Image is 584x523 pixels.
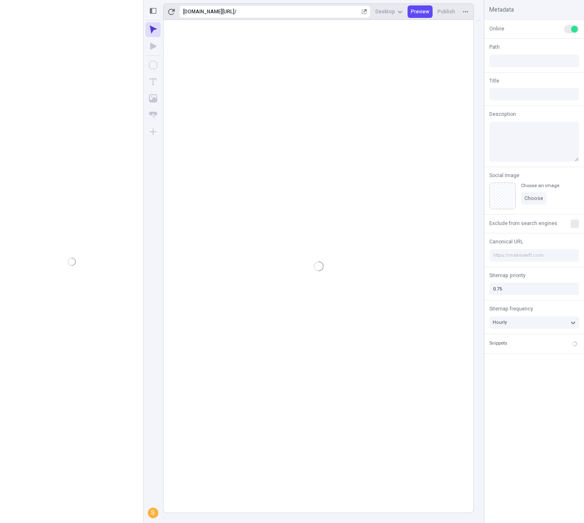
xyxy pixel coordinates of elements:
span: Online [489,25,504,33]
button: Choose [521,192,546,205]
span: Canonical URL [489,238,523,245]
span: Exclude from search engines [489,220,557,227]
input: https://makeswift.com [489,249,579,262]
span: Social Image [489,172,519,179]
span: Desktop [375,8,395,15]
button: Text [146,74,161,89]
button: Publish [434,5,458,18]
span: Sitemap frequency [489,305,533,313]
button: Box [146,58,161,73]
button: Image [146,91,161,106]
span: Path [489,43,500,51]
div: Snippets [489,340,507,347]
span: Preview [411,8,429,15]
div: [URL][DOMAIN_NAME] [183,8,234,15]
span: Publish [438,8,455,15]
div: Choose an image [521,183,559,189]
span: Choose [524,195,543,202]
span: Hourly [493,319,507,326]
span: Sitemap priority [489,272,526,279]
button: Hourly [489,316,579,329]
div: / [234,8,237,15]
button: Button [146,108,161,123]
div: S [149,508,157,517]
span: Title [489,77,499,85]
span: Description [489,110,516,118]
button: Desktop [372,5,406,18]
button: Preview [408,5,433,18]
